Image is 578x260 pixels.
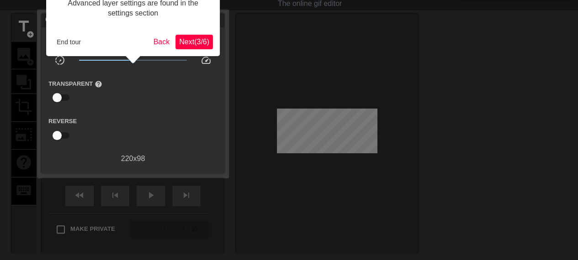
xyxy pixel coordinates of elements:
span: skip_previous [110,190,121,201]
button: Back [150,35,174,49]
button: End tour [53,35,85,49]
span: help [95,80,102,88]
label: Reverse [48,117,77,126]
span: title [15,18,32,35]
button: Next [175,35,213,49]
span: fast_rewind [74,190,85,201]
span: Make Private [70,224,115,234]
label: Transparent [48,79,102,88]
div: 220 x 98 [42,153,224,164]
div: Gif Settings [42,14,224,27]
span: play_arrow [145,190,156,201]
span: skip_next [181,190,192,201]
span: Next ( 3 / 6 ) [179,38,209,46]
span: add_circle [27,31,34,38]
